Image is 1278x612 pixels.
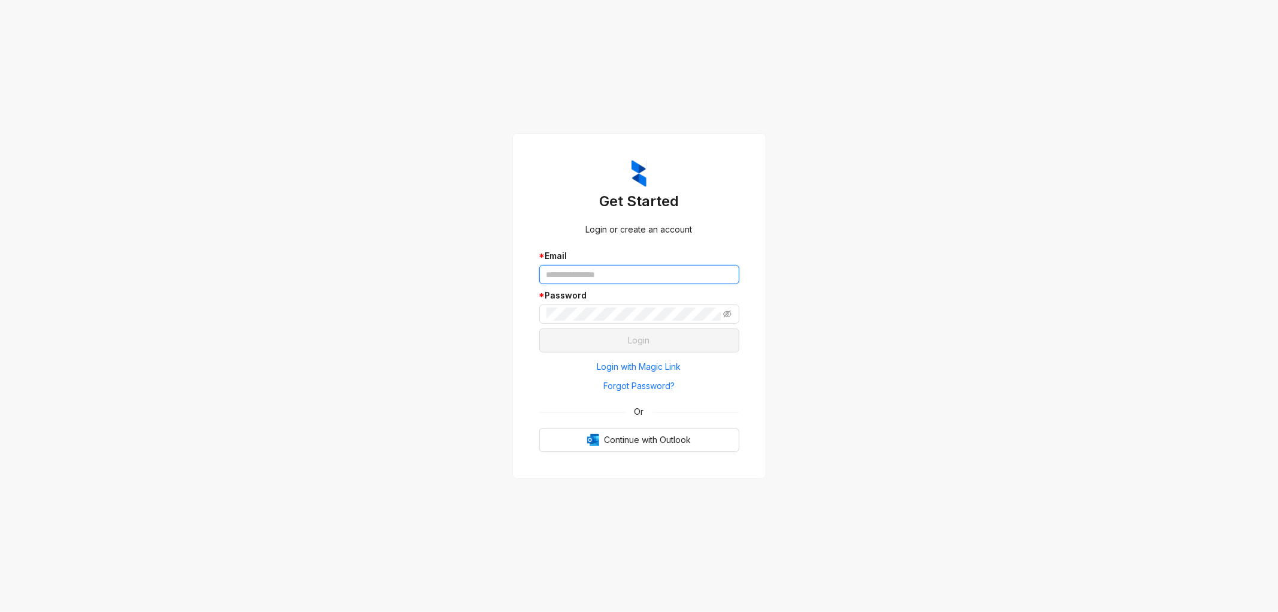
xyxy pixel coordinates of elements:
[632,160,646,188] img: ZumaIcon
[603,379,675,393] span: Forgot Password?
[587,434,599,446] img: Outlook
[539,328,739,352] button: Login
[723,310,732,318] span: eye-invisible
[539,376,739,396] button: Forgot Password?
[597,360,681,373] span: Login with Magic Link
[539,428,739,452] button: OutlookContinue with Outlook
[626,405,652,418] span: Or
[604,433,691,447] span: Continue with Outlook
[539,357,739,376] button: Login with Magic Link
[539,192,739,211] h3: Get Started
[539,249,739,263] div: Email
[539,289,739,302] div: Password
[539,223,739,236] div: Login or create an account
